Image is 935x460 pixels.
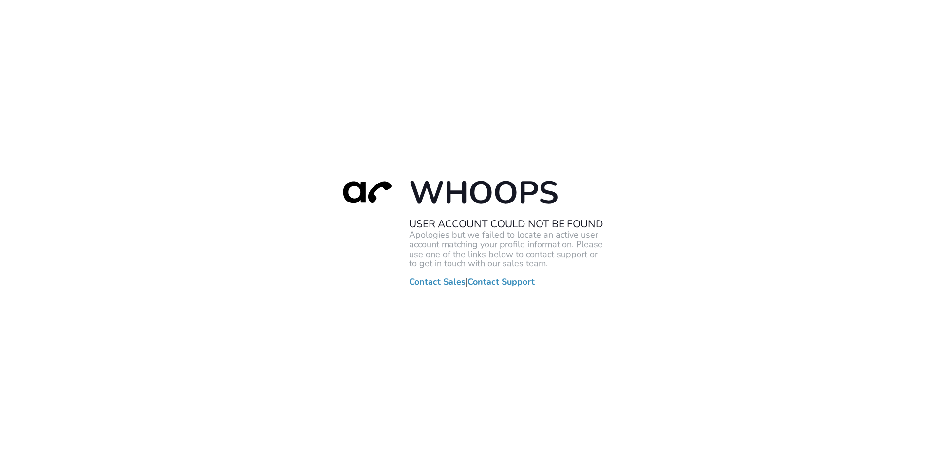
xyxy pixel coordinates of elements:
p: Apologies but we failed to locate an active user account matching your profile information. Pleas... [409,230,604,269]
h1: Whoops [409,173,604,212]
h2: User Account Could Not Be Found [409,218,604,230]
a: Contact Support [467,277,535,287]
div: | [331,173,604,287]
a: Contact Sales [409,277,466,287]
